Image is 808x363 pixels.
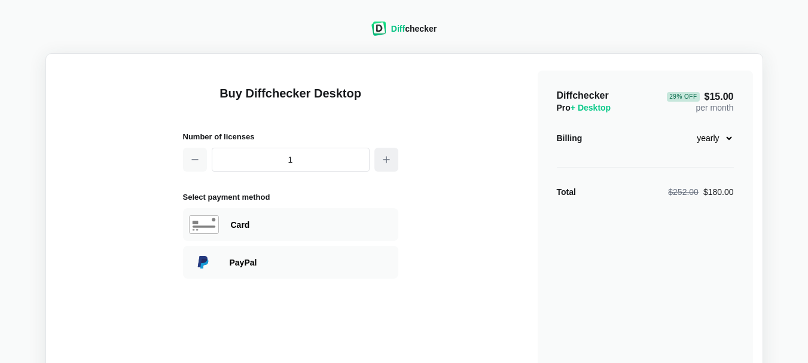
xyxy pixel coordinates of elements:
[212,148,370,172] input: 1
[183,246,398,279] div: Paying with PayPal
[183,85,398,116] h1: Buy Diffchecker Desktop
[571,103,611,112] span: + Desktop
[557,103,611,112] span: Pro
[371,22,386,36] img: Diffchecker logo
[667,92,733,102] span: $15.00
[557,187,576,197] strong: Total
[557,132,583,144] div: Billing
[391,24,405,33] span: Diff
[371,28,437,38] a: Diffchecker logoDiffchecker
[183,191,398,203] h2: Select payment method
[183,130,398,143] h2: Number of licenses
[667,92,699,102] div: 29 % Off
[668,186,733,198] div: $180.00
[230,257,392,269] div: Paying with PayPal
[391,23,437,35] div: checker
[231,219,392,231] div: Paying with Card
[557,90,609,100] span: Diffchecker
[183,208,398,241] div: Paying with Card
[667,90,733,114] div: per month
[668,187,699,197] span: $252.00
